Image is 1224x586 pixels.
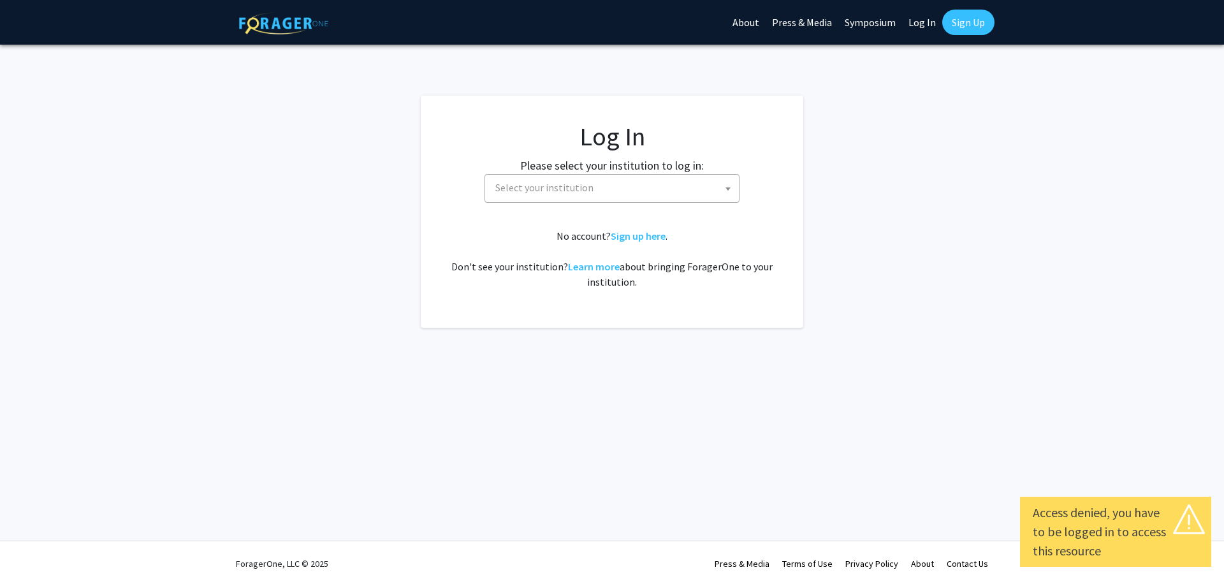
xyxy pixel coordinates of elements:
[942,10,994,35] a: Sign Up
[236,541,328,586] div: ForagerOne, LLC © 2025
[490,175,739,201] span: Select your institution
[947,558,988,569] a: Contact Us
[1033,503,1198,560] div: Access denied, you have to be logged in to access this resource
[446,121,778,152] h1: Log In
[911,558,934,569] a: About
[568,260,620,273] a: Learn more about bringing ForagerOne to your institution
[845,558,898,569] a: Privacy Policy
[239,12,328,34] img: ForagerOne Logo
[446,228,778,289] div: No account? . Don't see your institution? about bringing ForagerOne to your institution.
[715,558,769,569] a: Press & Media
[495,181,594,194] span: Select your institution
[484,174,739,203] span: Select your institution
[611,230,666,242] a: Sign up here
[520,157,704,174] label: Please select your institution to log in:
[782,558,833,569] a: Terms of Use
